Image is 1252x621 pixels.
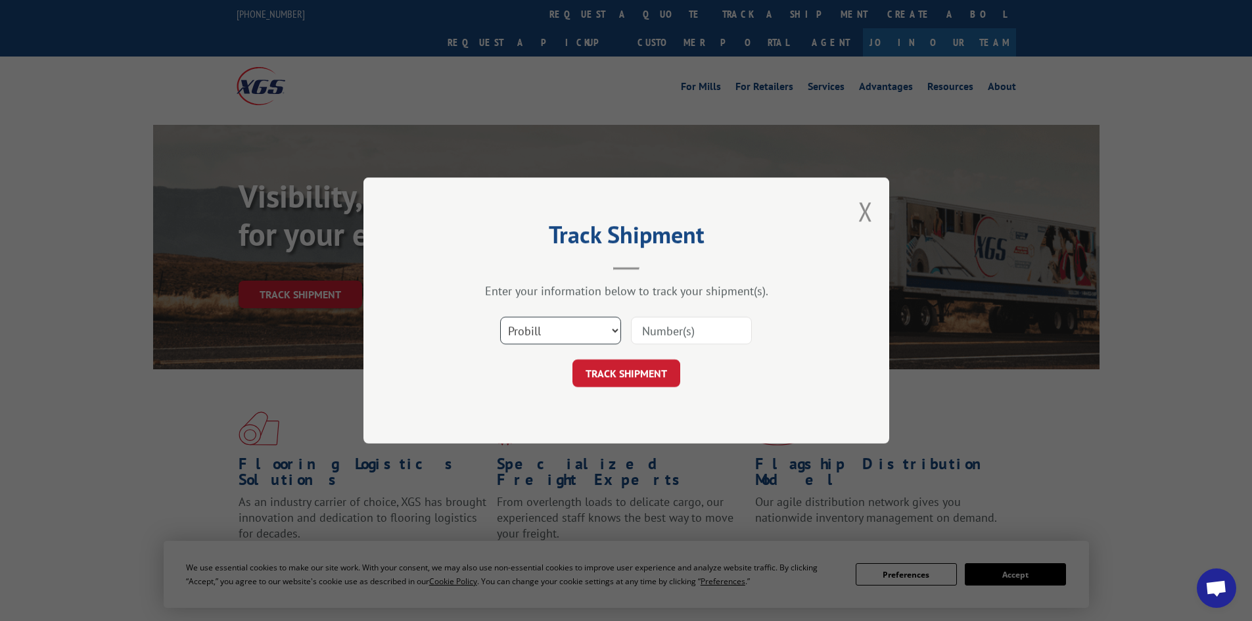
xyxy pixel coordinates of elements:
[429,283,823,298] div: Enter your information below to track your shipment(s).
[631,317,752,344] input: Number(s)
[429,225,823,250] h2: Track Shipment
[1197,568,1236,608] div: Open chat
[572,359,680,387] button: TRACK SHIPMENT
[858,194,873,229] button: Close modal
